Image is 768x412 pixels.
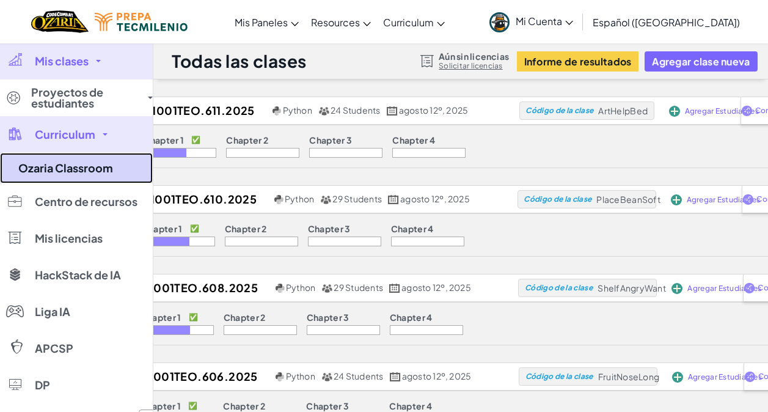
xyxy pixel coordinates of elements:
[35,196,137,207] span: Centro de recursos
[224,312,266,322] p: Chapter 2
[35,129,95,140] span: Curriculum
[587,6,746,39] a: Español ([GEOGRAPHIC_DATA])
[320,195,331,204] img: MultipleUsers.png
[672,372,683,383] img: IconAddStudents.svg
[309,135,352,145] p: Chapter 3
[598,105,648,116] span: ArtHelpBed
[399,105,469,116] span: agosto 12º, 2025
[35,270,121,281] span: HackStack de IA
[671,194,682,205] img: IconAddStudents.svg
[274,195,283,204] img: python.png
[87,279,518,297] a: FE.BSTI1001TEO.608.2025 Python 29 Students agosto 12º, 2025
[383,16,434,29] span: Curriculum
[286,370,315,381] span: Python
[402,370,472,381] span: agosto 12º, 2025
[525,373,593,380] span: Código de la clase
[685,108,759,115] span: Agregar Estudiantes
[229,6,305,39] a: Mis Paneles
[401,282,471,293] span: agosto 12º, 2025
[235,16,288,29] span: Mis Paneles
[87,367,272,386] h2: FE.BSTI1001TEO.606.2025
[744,371,756,382] img: IconShare_Purple.svg
[283,105,312,116] span: Python
[483,2,579,41] a: Mi Cuenta
[87,367,519,386] a: FE.BSTI1001TEO.606.2025 Python 24 Students agosto 12º, 2025
[388,195,399,204] img: calendar.svg
[489,12,510,32] img: avatar
[744,282,755,293] img: IconShare_Purple.svg
[671,283,682,294] img: IconAddStudents.svg
[377,6,451,39] a: Curriculum
[687,196,761,204] span: Agregar Estudiantes
[141,312,181,322] p: Chapter 1
[35,56,89,67] span: Mis clases
[517,51,639,72] button: Informe de resultados
[516,15,573,28] span: Mi Cuenta
[31,9,88,34] a: Ozaria by CodeCombat logo
[321,284,332,293] img: MultipleUsers.png
[331,105,381,116] span: 24 Students
[392,135,435,145] p: Chapter 4
[31,87,141,109] span: Proyectos de estudiantes
[305,6,377,39] a: Resources
[645,51,757,72] button: Agregar clase nueva
[90,101,269,120] h2: FE.BSTI1001TEO.611.2025
[688,373,762,381] span: Agregar Estudiantes
[189,312,198,322] p: ✅
[334,282,383,293] span: 29 Students
[89,190,517,208] a: FE.BSTI1001TEO.610.2025 Python 29 Students agosto 12º, 2025
[143,135,184,145] p: Chapter 1
[742,194,754,205] img: IconShare_Purple.svg
[142,224,183,234] p: Chapter 1
[223,401,265,411] p: Chapter 2
[400,193,470,204] span: agosto 12º, 2025
[31,9,88,34] img: Home
[389,401,432,411] p: Chapter 4
[687,285,761,292] span: Agregar Estudiantes
[593,16,740,29] span: Español ([GEOGRAPHIC_DATA])
[525,284,593,292] span: Código de la clase
[225,224,267,234] p: Chapter 2
[307,312,349,322] p: Chapter 3
[311,16,360,29] span: Resources
[276,372,285,381] img: python.png
[90,101,519,120] a: FE.BSTI1001TEO.611.2025 Python 24 Students agosto 12º, 2025
[321,372,332,381] img: MultipleUsers.png
[226,135,268,145] p: Chapter 2
[95,13,188,31] img: Tecmilenio logo
[598,371,659,382] span: FruitNoseLong
[669,106,680,117] img: IconAddStudents.svg
[391,224,434,234] p: Chapter 4
[439,51,509,61] span: Aún sin licencias
[439,61,509,71] a: Solicitar licencias
[741,105,753,116] img: IconShare_Purple.svg
[140,401,181,411] p: Chapter 1
[387,106,398,116] img: calendar.svg
[35,306,70,317] span: Liga IA
[35,233,103,244] span: Mis licencias
[318,106,329,116] img: MultipleUsers.png
[598,282,666,293] span: ShelfAngryWant
[87,279,272,297] h2: FE.BSTI1001TEO.608.2025
[596,194,660,205] span: PlaceBeanSoft
[308,224,351,234] p: Chapter 3
[89,190,271,208] h2: FE.BSTI1001TEO.610.2025
[525,107,593,114] span: Código de la clase
[389,284,400,293] img: calendar.svg
[332,193,382,204] span: 29 Students
[172,50,307,73] h1: Todas las clases
[190,224,199,234] p: ✅
[272,106,282,116] img: python.png
[306,401,349,411] p: Chapter 3
[276,284,285,293] img: python.png
[390,372,401,381] img: calendar.svg
[191,135,200,145] p: ✅
[524,196,591,203] span: Código de la clase
[286,282,315,293] span: Python
[390,312,433,322] p: Chapter 4
[188,401,197,411] p: ✅
[285,193,314,204] span: Python
[334,370,384,381] span: 24 Students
